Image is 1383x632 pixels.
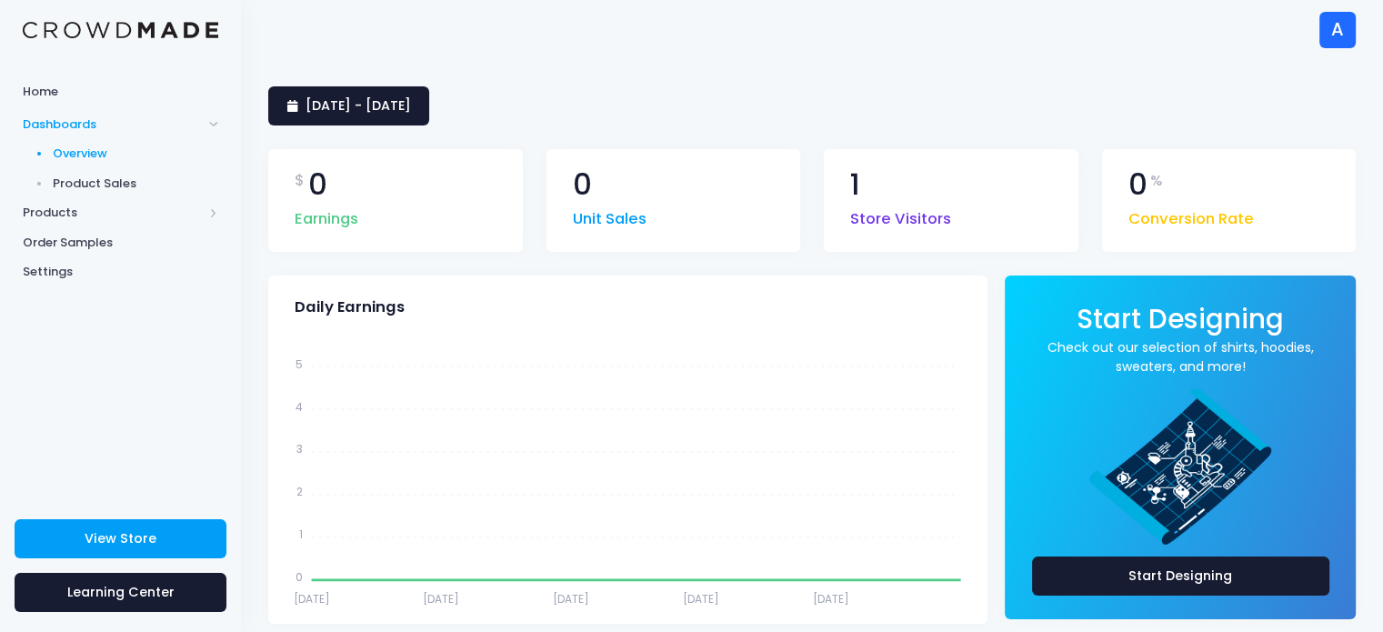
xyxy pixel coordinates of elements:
[850,199,951,231] span: Store Visitors
[1077,316,1284,333] a: Start Designing
[15,519,226,558] a: View Store
[53,175,219,193] span: Product Sales
[573,170,592,200] span: 0
[850,170,860,200] span: 1
[573,199,646,231] span: Unit Sales
[295,170,305,192] span: $
[23,263,218,281] span: Settings
[15,573,226,612] a: Learning Center
[296,569,303,585] tspan: 0
[1319,12,1356,48] div: A
[23,83,218,101] span: Home
[23,204,203,222] span: Products
[296,441,303,456] tspan: 3
[294,590,330,606] tspan: [DATE]
[308,170,327,200] span: 0
[813,590,849,606] tspan: [DATE]
[306,96,411,115] span: [DATE] - [DATE]
[1032,338,1329,376] a: Check out our selection of shirts, hoodies, sweaters, and more!
[296,484,303,499] tspan: 2
[299,527,303,542] tspan: 1
[295,199,358,231] span: Earnings
[268,86,429,125] a: [DATE] - [DATE]
[23,115,203,134] span: Dashboards
[1032,557,1329,596] a: Start Designing
[683,590,719,606] tspan: [DATE]
[23,22,218,39] img: Logo
[423,590,459,606] tspan: [DATE]
[53,145,219,163] span: Overview
[296,356,303,371] tspan: 5
[296,398,303,414] tspan: 4
[553,590,589,606] tspan: [DATE]
[1077,300,1284,337] span: Start Designing
[1128,199,1254,231] span: Conversion Rate
[295,298,405,316] span: Daily Earnings
[23,234,218,252] span: Order Samples
[67,583,175,601] span: Learning Center
[1128,170,1147,200] span: 0
[85,529,156,547] span: View Store
[1150,170,1163,192] span: %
